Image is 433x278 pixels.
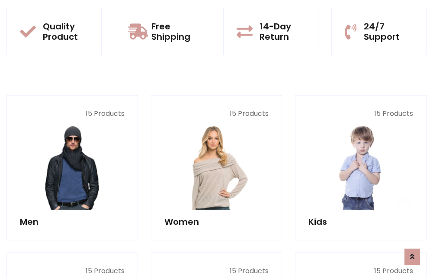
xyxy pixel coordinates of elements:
p: 15 Products [308,109,413,119]
p: 15 Products [308,266,413,276]
h5: Men [20,217,125,227]
p: 15 Products [164,266,269,276]
h5: 14-Day Return [260,21,305,42]
p: 15 Products [164,109,269,119]
h5: 24/7 Support [364,21,413,42]
h5: Kids [308,217,413,227]
h5: Free Shipping [151,21,196,42]
p: 15 Products [20,266,125,276]
h5: Women [164,217,269,227]
p: 15 Products [20,109,125,119]
h5: Quality Product [43,21,88,42]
